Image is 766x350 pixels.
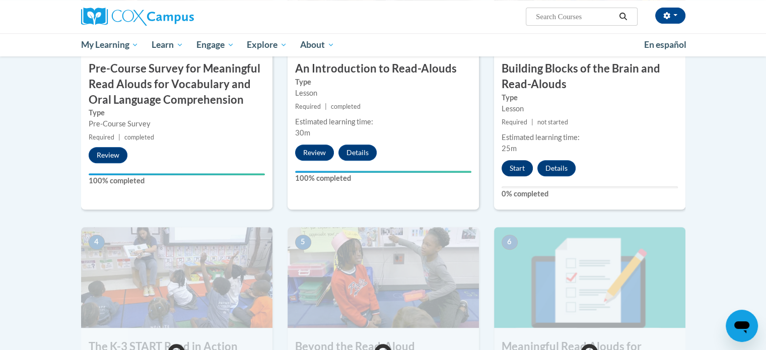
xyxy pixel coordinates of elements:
h3: An Introduction to Read-Alouds [288,61,479,77]
a: Cox Campus [81,8,272,26]
a: Explore [240,33,294,56]
button: Search [615,11,631,23]
span: | [531,118,533,126]
span: About [300,39,334,51]
button: Account Settings [655,8,685,24]
img: Course Image [288,227,479,328]
a: Learn [145,33,190,56]
span: 25m [502,144,517,153]
span: Engage [196,39,234,51]
button: Start [502,160,533,176]
h3: Pre-Course Survey for Meaningful Read Alouds for Vocabulary and Oral Language Comprehension [81,61,272,107]
a: My Learning [75,33,146,56]
a: En español [638,34,693,55]
h3: Building Blocks of the Brain and Read-Alouds [494,61,685,92]
span: completed [331,103,361,110]
span: En español [644,39,686,50]
span: 30m [295,128,310,137]
div: Lesson [295,88,471,99]
button: Review [295,145,334,161]
label: Type [89,107,265,118]
span: | [325,103,327,110]
label: 100% completed [295,173,471,184]
span: Explore [247,39,287,51]
span: Required [295,103,321,110]
button: Review [89,147,127,163]
img: Course Image [81,227,272,328]
span: not started [537,118,568,126]
div: Estimated learning time: [502,132,678,143]
a: Engage [190,33,241,56]
label: 100% completed [89,175,265,186]
button: Details [537,160,576,176]
span: completed [124,133,154,141]
iframe: Button to launch messaging window [726,310,758,342]
span: Learn [152,39,183,51]
span: | [118,133,120,141]
span: 4 [89,235,105,250]
div: Your progress [295,171,471,173]
button: Details [338,145,377,161]
div: Your progress [89,173,265,175]
span: Required [89,133,114,141]
label: 0% completed [502,188,678,199]
span: 6 [502,235,518,250]
input: Search Courses [535,11,615,23]
div: Pre-Course Survey [89,118,265,129]
img: Cox Campus [81,8,194,26]
label: Type [502,92,678,103]
span: Required [502,118,527,126]
div: Lesson [502,103,678,114]
label: Type [295,77,471,88]
img: Course Image [494,227,685,328]
a: About [294,33,341,56]
div: Estimated learning time: [295,116,471,127]
span: My Learning [81,39,138,51]
div: Main menu [66,33,701,56]
span: 5 [295,235,311,250]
